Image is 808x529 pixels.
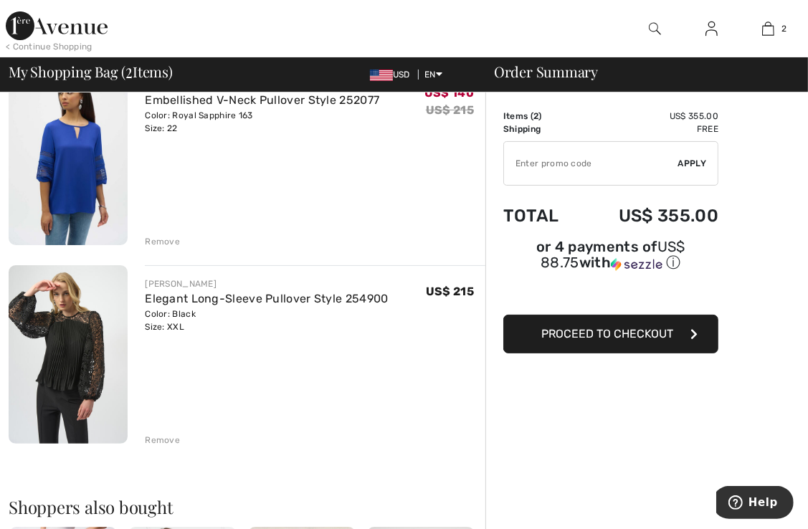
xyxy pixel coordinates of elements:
[504,142,678,185] input: Promo code
[424,70,442,80] span: EN
[503,191,580,240] td: Total
[145,434,180,447] div: Remove
[125,61,133,80] span: 2
[503,277,718,310] iframe: PayPal-paypal
[370,70,393,81] img: US Dollar
[9,265,128,444] img: Elegant Long-Sleeve Pullover Style 254900
[580,123,718,135] td: Free
[611,258,662,271] img: Sezzle
[503,110,580,123] td: Items ( )
[9,67,128,245] img: Embellished V-Neck Pullover Style 252077
[541,327,673,340] span: Proceed to Checkout
[477,65,799,79] div: Order Summary
[426,285,474,298] span: US$ 215
[762,20,774,37] img: My Bag
[503,315,718,353] button: Proceed to Checkout
[145,308,388,333] div: Color: Black Size: XXL
[424,86,474,100] span: US$ 140
[9,498,485,515] h2: Shoppers also bought
[9,65,173,79] span: My Shopping Bag ( Items)
[503,240,718,272] div: or 4 payments of with
[580,191,718,240] td: US$ 355.00
[716,486,794,522] iframe: Opens a widget where you can find more information
[541,238,685,271] span: US$ 88.75
[145,109,379,135] div: Color: Royal Sapphire 163 Size: 22
[694,20,729,38] a: Sign In
[705,20,718,37] img: My Info
[145,292,388,305] a: Elegant Long-Sleeve Pullover Style 254900
[370,70,416,80] span: USD
[503,240,718,277] div: or 4 payments ofUS$ 88.75withSezzle Click to learn more about Sezzle
[145,235,180,248] div: Remove
[145,277,388,290] div: [PERSON_NAME]
[533,111,538,121] span: 2
[781,22,786,35] span: 2
[741,20,796,37] a: 2
[426,103,474,117] s: US$ 215
[6,40,92,53] div: < Continue Shopping
[649,20,661,37] img: search the website
[503,123,580,135] td: Shipping
[145,93,379,107] a: Embellished V-Neck Pullover Style 252077
[678,157,707,170] span: Apply
[6,11,108,40] img: 1ère Avenue
[580,110,718,123] td: US$ 355.00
